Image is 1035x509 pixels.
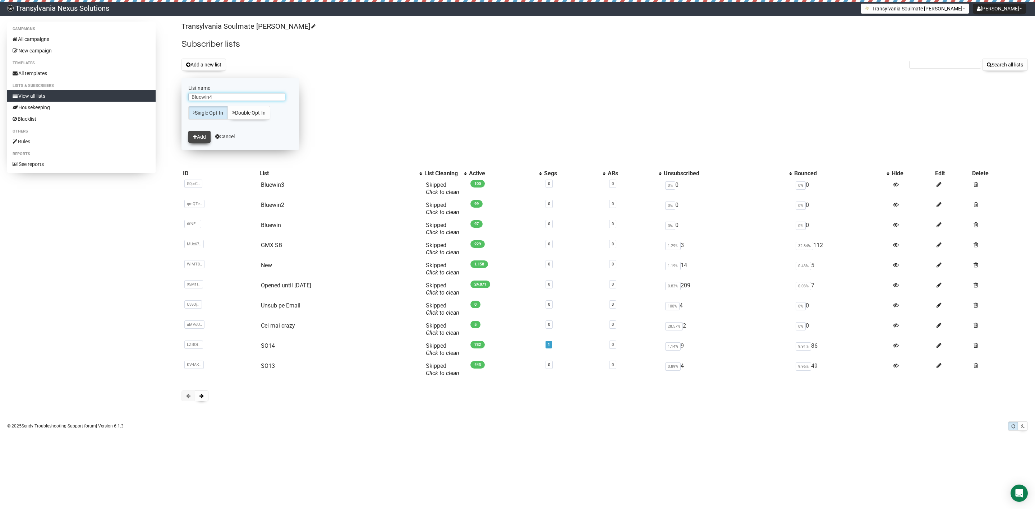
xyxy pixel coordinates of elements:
a: Transylvania Soulmate [PERSON_NAME] [181,22,314,31]
span: 0% [796,322,806,330]
a: 0 [612,322,614,327]
td: 112 [793,239,890,259]
a: See reports [7,158,156,170]
a: Click to clean [426,249,459,256]
p: © 2025 | | | Version 6.1.3 [7,422,124,430]
a: 0 [612,342,614,347]
td: 0 [793,299,890,319]
td: 7 [793,279,890,299]
a: New [261,262,272,269]
a: 0 [548,262,550,267]
span: 0% [796,222,806,230]
span: 0 [470,301,480,308]
a: SO14 [261,342,275,349]
span: 9.91% [796,342,811,351]
img: 586cc6b7d8bc403f0c61b981d947c989 [7,5,14,11]
div: ARs [608,170,655,177]
span: 0% [665,222,675,230]
span: KV4AK.. [184,361,204,369]
a: 1 [548,342,550,347]
div: Unsubscribed [664,170,785,177]
span: uMVoU.. [184,320,204,329]
span: 99 [470,200,483,208]
a: Bluewin3 [261,181,284,188]
div: Delete [972,170,1026,177]
span: MUx67.. [184,240,204,248]
span: 1,158 [470,260,488,268]
a: Troubleshooting [34,424,66,429]
span: 5 [470,321,480,328]
h2: Subscriber lists [181,38,1028,51]
span: 1.19% [665,262,681,270]
a: Click to clean [426,309,459,316]
div: List [259,170,416,177]
td: 86 [793,339,890,360]
a: Bluewin2 [261,202,284,208]
a: Double Opt-In [227,106,270,120]
span: 32.84% [796,242,813,250]
a: 0 [548,202,550,206]
a: All templates [7,68,156,79]
a: Click to clean [426,370,459,376]
a: 0 [612,202,614,206]
li: Reports [7,150,156,158]
td: 2 [662,319,792,339]
input: The name of your new list [188,93,285,101]
li: Templates [7,59,156,68]
a: 0 [612,222,614,226]
button: Search all lists [982,59,1028,71]
span: 0.03% [796,282,811,290]
div: Active [469,170,535,177]
span: U3vOj.. [184,300,202,309]
span: 229 [470,240,485,248]
td: 0 [793,319,890,339]
span: Skipped [426,202,459,216]
span: Skipped [426,222,459,236]
li: Campaigns [7,25,156,33]
span: 0.43% [796,262,811,270]
th: Segs: No sort applied, activate to apply an ascending sort [543,168,606,179]
span: 28.57% [665,322,683,330]
span: 100 [470,180,485,188]
span: qmQTe.. [184,200,204,208]
a: Click to clean [426,329,459,336]
a: Cancel [215,134,235,139]
span: Skipped [426,282,459,296]
a: Support forum [68,424,96,429]
label: List name [188,85,293,91]
a: All campaigns [7,33,156,45]
div: Bounced [794,170,883,177]
th: Delete: No sort applied, sorting is disabled [971,168,1028,179]
a: 0 [612,302,614,307]
td: 14 [662,259,792,279]
div: ID [183,170,256,177]
th: Edit: No sort applied, sorting is disabled [934,168,971,179]
li: Others [7,127,156,136]
a: 0 [548,181,550,186]
span: 0% [796,202,806,210]
span: 0% [796,181,806,190]
a: 0 [548,282,550,287]
div: Edit [935,170,969,177]
button: [PERSON_NAME] [973,4,1026,14]
a: 0 [548,222,550,226]
span: Skipped [426,362,459,376]
span: LZBQf.. [184,341,203,349]
td: 0 [793,179,890,199]
a: Opened until [DATE] [261,282,311,289]
a: Click to clean [426,209,459,216]
a: 0 [612,181,614,186]
span: Skipped [426,181,459,195]
span: 1.29% [665,242,681,250]
a: 0 [548,322,550,327]
div: List Cleaning [424,170,460,177]
button: Add a new list [181,59,226,71]
button: Transylvania Soulmate [PERSON_NAME] [861,4,969,14]
a: Single Opt-In [188,106,228,120]
a: 0 [612,242,614,246]
td: 0 [793,199,890,219]
a: 0 [612,282,614,287]
td: 0 [793,219,890,239]
span: 0% [665,181,675,190]
a: New campaign [7,45,156,56]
